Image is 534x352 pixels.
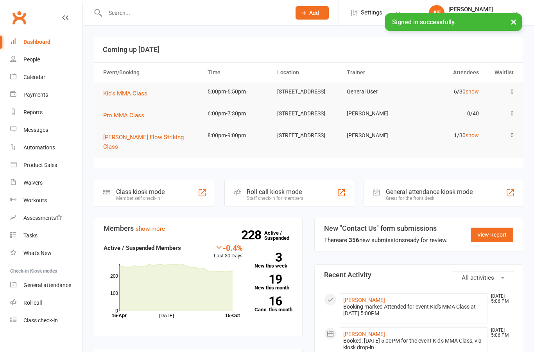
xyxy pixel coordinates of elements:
td: 0 [482,126,517,145]
a: show [466,88,479,95]
button: Kid's MMA Class [103,89,153,98]
div: General attendance [23,282,71,288]
button: Pro MMA Class [103,111,150,120]
a: 16Canx. this month [254,296,293,312]
span: Settings [361,4,382,22]
a: show more [136,225,165,232]
div: Waivers [23,180,43,186]
td: 1/30 [413,126,482,145]
div: Payments [23,92,48,98]
div: People [23,56,40,63]
a: Payments [10,86,82,104]
a: [PERSON_NAME] [343,297,385,303]
h3: New "Contact Us" form submissions [324,224,448,232]
div: Workouts [23,197,47,203]
th: Trainer [343,63,413,83]
time: [DATE] 5:06 PM [487,328,513,338]
button: × [507,13,521,30]
div: Messages [23,127,48,133]
a: View Report [471,228,513,242]
a: Waivers [10,174,82,192]
a: What's New [10,244,82,262]
a: Dashboard [10,33,82,51]
div: Class check-in [23,317,58,323]
td: 8:00pm-9:00pm [204,126,274,145]
div: Member self check-in [116,196,165,201]
a: Tasks [10,227,82,244]
span: Add [309,10,319,16]
a: 19New this month [254,275,293,290]
a: Clubworx [9,8,29,27]
div: Last 30 Days [214,243,243,260]
div: General attendance kiosk mode [386,188,473,196]
a: People [10,51,82,68]
a: Class kiosk mode [10,312,82,329]
strong: 228 [241,229,264,241]
a: [PERSON_NAME] [343,331,385,337]
a: General attendance kiosk mode [10,277,82,294]
th: Waitlist [482,63,517,83]
strong: 3 [254,251,282,263]
td: [STREET_ADDRESS] [274,126,343,145]
td: [STREET_ADDRESS] [274,83,343,101]
a: show [466,132,479,138]
strong: Active / Suspended Members [104,244,181,251]
div: Calendar [23,74,45,80]
a: Reports [10,104,82,121]
a: Workouts [10,192,82,209]
div: Reports [23,109,43,115]
button: Add [296,6,329,20]
a: Roll call [10,294,82,312]
div: Automations [23,144,55,151]
button: All activities [453,271,513,284]
td: General User [343,83,413,101]
div: Booked: [DATE] 5:00PM for the event Kid's MMA Class, via kiosk drop-in [343,338,484,351]
div: [PERSON_NAME] [448,6,493,13]
a: Assessments [10,209,82,227]
div: Great for the front desk [386,196,473,201]
th: Event/Booking [100,63,204,83]
td: 0/40 [413,104,482,123]
td: 6/30 [413,83,482,101]
a: Messages [10,121,82,139]
div: What's New [23,250,52,256]
button: [PERSON_NAME] Flow Striking Class [103,133,201,151]
input: Search... [103,7,285,18]
div: AE [429,5,444,21]
td: 6:00pm-7:30pm [204,104,274,123]
div: VFS Academy [448,13,493,20]
div: Class kiosk mode [116,188,165,196]
div: -0.4% [214,243,243,252]
a: Automations [10,139,82,156]
div: Roll call kiosk mode [247,188,303,196]
time: [DATE] 5:06 PM [487,294,513,304]
span: Pro MMA Class [103,112,144,119]
div: Staff check-in for members [247,196,303,201]
div: Dashboard [23,39,50,45]
td: 5:00pm-5:50pm [204,83,274,101]
div: Product Sales [23,162,57,168]
th: Location [274,63,343,83]
a: Calendar [10,68,82,86]
td: 0 [482,104,517,123]
span: [PERSON_NAME] Flow Striking Class [103,134,184,150]
div: Assessments [23,215,62,221]
div: Booking marked Attended for event Kid's MMA Class at [DATE] 5:00PM [343,304,484,317]
span: All activities [462,274,494,281]
a: Product Sales [10,156,82,174]
span: Signed in successfully. [392,18,456,26]
div: Tasks [23,232,38,239]
strong: 19 [254,273,282,285]
h3: Recent Activity [324,271,513,279]
strong: 356 [349,237,359,244]
h3: Members [104,224,293,232]
a: 3New this week [254,253,293,268]
th: Attendees [413,63,482,83]
div: Roll call [23,300,42,306]
td: [PERSON_NAME] [343,104,413,123]
th: Time [204,63,274,83]
h3: Coming up [DATE] [103,46,514,54]
span: Kid's MMA Class [103,90,147,97]
strong: 16 [254,295,282,307]
td: [PERSON_NAME] [343,126,413,145]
